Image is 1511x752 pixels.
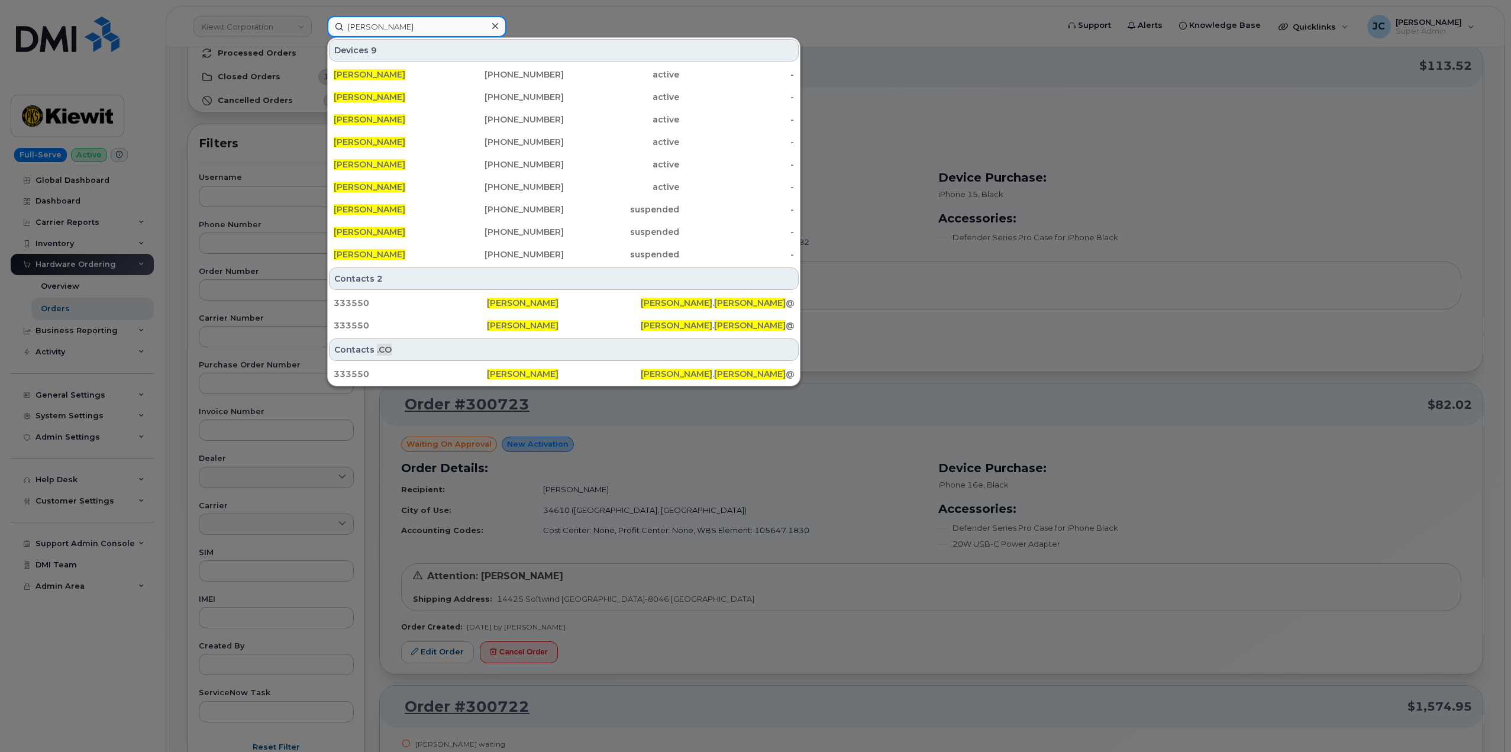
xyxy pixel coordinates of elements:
div: . @[PERSON_NAME][DOMAIN_NAME] [641,319,794,331]
div: . @[PERSON_NAME][DOMAIN_NAME] [641,297,794,309]
span: [PERSON_NAME] [487,320,558,331]
span: [PERSON_NAME] [334,227,405,237]
div: [PHONE_NUMBER] [449,248,564,260]
span: [PERSON_NAME] [334,137,405,147]
span: [PERSON_NAME] [714,369,786,379]
a: [PERSON_NAME][PHONE_NUMBER]suspended- [329,199,799,220]
div: . @[PERSON_NAME][DOMAIN_NAME] [641,368,794,380]
div: [PHONE_NUMBER] [449,226,564,238]
div: suspended [564,226,679,238]
div: active [564,159,679,170]
span: [PERSON_NAME] [641,369,712,379]
a: 333550[PERSON_NAME][PERSON_NAME].[PERSON_NAME]@[PERSON_NAME][DOMAIN_NAME] [329,292,799,314]
span: [PERSON_NAME] [334,249,405,260]
div: - [679,204,795,215]
span: [PERSON_NAME] [334,159,405,170]
div: [PHONE_NUMBER] [449,114,564,125]
span: [PERSON_NAME] [714,298,786,308]
span: .CO [377,344,392,356]
div: - [679,181,795,193]
span: [PERSON_NAME] [334,69,405,80]
div: - [679,114,795,125]
div: [PHONE_NUMBER] [449,69,564,80]
span: [PERSON_NAME] [334,182,405,192]
div: [PHONE_NUMBER] [449,136,564,148]
div: active [564,69,679,80]
span: [PERSON_NAME] [641,298,712,308]
div: - [679,91,795,103]
div: suspended [564,204,679,215]
a: [PERSON_NAME][PHONE_NUMBER]active- [329,131,799,153]
div: 333550 [334,297,487,309]
div: active [564,181,679,193]
span: [PERSON_NAME] [641,320,712,331]
span: [PERSON_NAME] [334,204,405,215]
div: [PHONE_NUMBER] [449,181,564,193]
a: [PERSON_NAME][PHONE_NUMBER]suspended- [329,244,799,265]
a: 333550[PERSON_NAME][PERSON_NAME].[PERSON_NAME]@[PERSON_NAME][DOMAIN_NAME] [329,363,799,385]
div: active [564,136,679,148]
input: Find something... [327,16,506,37]
div: - [679,159,795,170]
span: [PERSON_NAME] [334,114,405,125]
a: [PERSON_NAME][PHONE_NUMBER]active- [329,86,799,108]
div: active [564,114,679,125]
div: 333550 [334,319,487,331]
span: [PERSON_NAME] [714,320,786,331]
div: - [679,69,795,80]
span: 2 [377,273,383,285]
a: [PERSON_NAME][PHONE_NUMBER]active- [329,64,799,85]
a: [PERSON_NAME][PHONE_NUMBER]active- [329,109,799,130]
a: [PERSON_NAME][PHONE_NUMBER]active- [329,154,799,175]
iframe: Messenger Launcher [1460,701,1502,743]
div: - [679,136,795,148]
div: - [679,248,795,260]
div: [PHONE_NUMBER] [449,91,564,103]
div: suspended [564,248,679,260]
a: 333550[PERSON_NAME][PERSON_NAME].[PERSON_NAME]@[PERSON_NAME][DOMAIN_NAME] [329,315,799,336]
div: 333550 [334,368,487,380]
div: active [564,91,679,103]
span: [PERSON_NAME] [334,92,405,102]
a: [PERSON_NAME][PHONE_NUMBER]active- [329,176,799,198]
div: Devices [329,39,799,62]
span: [PERSON_NAME] [487,298,558,308]
div: [PHONE_NUMBER] [449,204,564,215]
div: Contacts [329,267,799,290]
div: [PHONE_NUMBER] [449,159,564,170]
span: 9 [371,44,377,56]
div: - [679,226,795,238]
span: [PERSON_NAME] [487,369,558,379]
div: Contacts [329,338,799,361]
a: [PERSON_NAME][PHONE_NUMBER]suspended- [329,221,799,243]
